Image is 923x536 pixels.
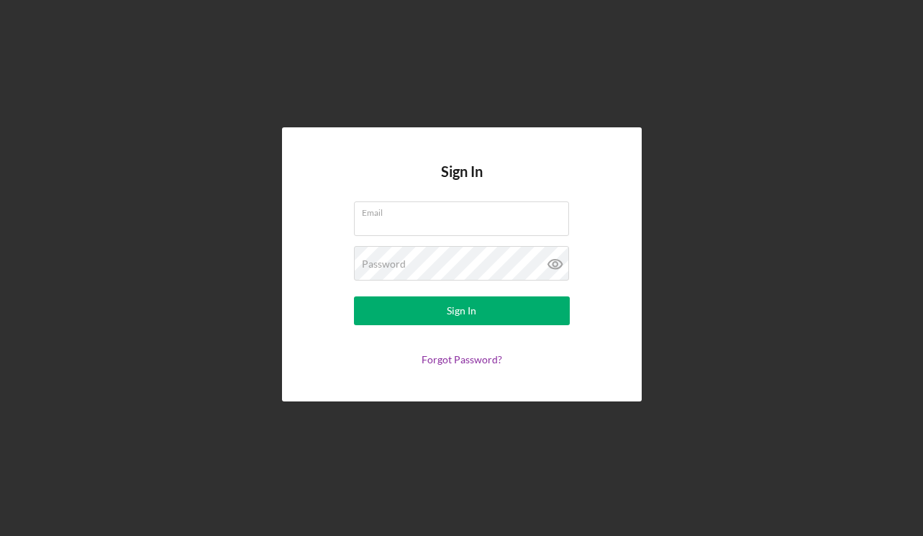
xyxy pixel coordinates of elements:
div: Sign In [447,296,476,325]
a: Forgot Password? [422,353,502,365]
label: Email [362,202,569,218]
label: Password [362,258,406,270]
h4: Sign In [441,163,483,201]
button: Sign In [354,296,570,325]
